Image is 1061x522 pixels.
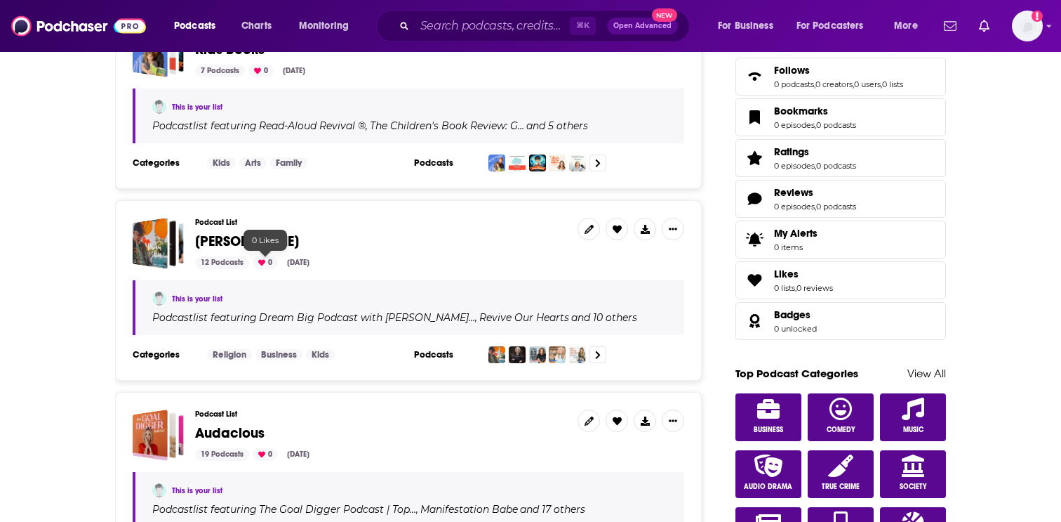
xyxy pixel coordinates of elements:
div: 12 Podcasts [195,256,249,269]
h4: Revive Our Hearts [479,312,569,323]
span: , [815,202,816,211]
a: Audacious [195,426,265,441]
img: Dream Big Podcast with Bob Goff and Friends [488,346,505,363]
a: Religion [207,349,252,360]
a: 0 lists [774,283,795,293]
a: Follows [774,64,903,77]
span: Podcasts [174,16,215,36]
img: Revive Our Hearts [509,346,526,363]
span: , [814,79,815,89]
span: Likes [735,261,946,299]
a: Badges [774,308,817,321]
img: Don't Mom Alone Podcast [549,155,566,171]
a: Follows [740,67,768,86]
button: open menu [164,15,234,37]
img: Ella Rose Murphy [152,100,166,114]
h4: Read-Aloud Revival ® [259,120,366,131]
div: 0 [248,65,274,77]
button: Show More Button [662,410,684,432]
span: True Crime [822,483,860,491]
a: Show notifications dropdown [938,14,962,38]
a: Likes [774,268,833,280]
a: 0 users [854,79,881,89]
span: , [366,119,368,132]
img: Get Your Hopes Up with Christy Wright [569,346,586,363]
span: Likes [774,268,799,280]
a: Business [255,349,302,360]
span: My Alerts [774,227,818,240]
img: Ella Rose Murphy [152,292,166,306]
button: Show More Button [662,218,684,240]
a: Ratings [774,145,856,158]
span: Society [900,483,927,491]
button: open menu [884,15,935,37]
span: For Podcasters [796,16,864,36]
span: Follows [735,58,946,96]
div: [DATE] [281,256,315,269]
a: Bookmarks [740,107,768,127]
img: The Children's Book Review: Growing Readers Podcast [509,155,526,171]
h3: Podcasts [414,349,477,360]
a: 0 creators [815,79,853,89]
a: Kids Books [195,42,265,58]
div: Podcast list featuring [152,503,667,516]
div: [DATE] [281,448,315,461]
span: Audio Drama [744,483,792,491]
span: Audacious [133,410,184,461]
span: Follows [774,64,810,77]
span: Ratings [774,145,809,158]
h3: Podcast List [195,410,566,419]
a: 0 lists [882,79,903,89]
div: 0 [253,256,278,269]
img: Ella Rose Murphy [152,483,166,497]
div: 0 Likes [243,230,287,251]
img: Podchaser - Follow, Share and Rate Podcasts [11,13,146,39]
a: This is your list [172,294,222,304]
a: Charts [232,15,280,37]
span: Reviews [735,180,946,218]
a: This is your list [172,103,222,112]
span: Open Advanced [613,22,672,30]
a: 0 podcasts [816,161,856,171]
p: and 5 others [526,119,588,132]
a: 0 episodes [774,120,815,130]
button: Show profile menu [1012,11,1043,41]
a: Manifestation Babe [418,504,518,515]
a: Read-Aloud Revival ® [257,120,366,131]
a: Arts [239,157,267,169]
span: Monitoring [299,16,349,36]
h4: Manifestation Babe [420,504,518,515]
a: Show notifications dropdown [973,14,995,38]
a: Ginger Stache [133,218,184,269]
span: Bookmarks [774,105,828,117]
a: Badges [740,311,768,331]
span: New [652,8,677,22]
span: Badges [774,308,810,321]
a: 0 podcasts [816,202,856,211]
img: Read-Aloud Revival ® [488,155,505,171]
a: Business [735,393,801,441]
span: Reviews [774,186,813,199]
a: [PERSON_NAME] [195,234,299,249]
h3: Podcasts [414,157,477,169]
a: True Crime [808,450,874,498]
a: Family [270,157,307,169]
span: Music [903,426,923,434]
a: Reviews [774,186,856,199]
a: Kids [306,349,335,360]
a: 0 unlocked [774,324,817,334]
button: open menu [708,15,791,37]
span: Audacious [195,424,265,442]
span: Ratings [735,139,946,177]
span: For Business [718,16,773,36]
a: View All [907,367,946,380]
a: Comedy [808,393,874,441]
span: Bookmarks [735,98,946,136]
input: Search podcasts, credits, & more... [415,15,570,37]
a: 0 podcasts [774,79,814,89]
a: Dream Big Podcast with [PERSON_NAME]… [257,312,475,323]
h3: Podcast List [195,218,566,227]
